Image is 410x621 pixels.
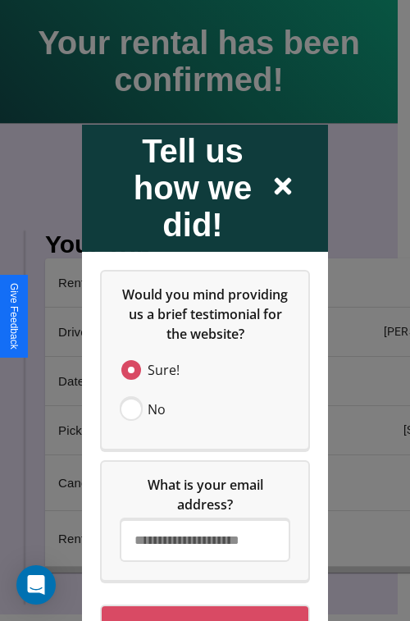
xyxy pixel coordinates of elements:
span: Would you mind providing us a brief testimonial for the website? [122,285,291,342]
span: No [148,399,166,418]
div: Give Feedback [8,283,20,349]
span: Sure! [148,359,180,379]
div: Open Intercom Messenger [16,565,56,605]
h2: Tell us how we did! [115,132,271,243]
span: What is your email address? [148,475,266,513]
